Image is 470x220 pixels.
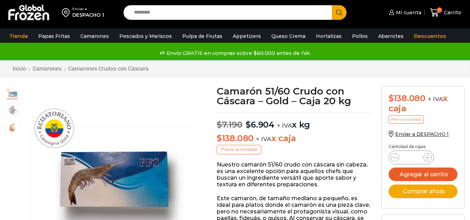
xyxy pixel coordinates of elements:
span: Caja camarón [6,104,19,117]
p: Precio al contado [217,145,261,154]
a: Enviar a DESPACHO 1 [389,131,449,137]
a: Appetizers [229,30,264,43]
div: x caja [389,93,457,114]
span: $ [217,120,222,130]
a: Tienda [6,30,31,43]
p: x kg [217,113,371,130]
span: Carrito [442,9,461,16]
a: Camarones [32,65,62,72]
a: Pescados y Mariscos [116,30,175,43]
span: + IVA [256,136,271,142]
span: camaron-con-cascara [6,121,19,135]
a: Abarrotes [375,30,407,43]
span: Mi cuenta [394,9,421,16]
p: Nuestro camarón 51/60 crudo con cáscara sin cabeza, es una excelente opción para aquellos chefs q... [217,161,371,188]
span: $ [389,93,394,103]
a: Pollos [349,30,371,43]
button: Agregar al carrito [389,168,457,181]
span: 0 [437,7,442,13]
a: Inicio [12,65,26,72]
span: $ [217,133,222,143]
span: $ [246,120,251,130]
button: Search button [332,5,346,20]
bdi: 6.904 [246,120,274,130]
span: Enviar a DESPACHO 1 [395,131,449,137]
p: Precio al contado [389,115,424,124]
a: 0 Carrito [428,5,463,21]
a: Mi cuenta [387,6,421,19]
div: DESPACHO 1 [72,11,104,18]
div: Enviar a [72,7,104,11]
bdi: 138.080 [389,93,425,103]
bdi: 138.080 [217,133,254,143]
a: Descuentos [411,30,449,43]
a: Papas Fritas [35,30,73,43]
span: camarón ecuatoriano [6,87,19,100]
a: Queso Crema [268,30,309,43]
p: x caja [217,133,371,144]
h1: Camarón 51/60 Crudo con Cáscara – Gold – Caja 20 kg [217,86,371,106]
a: Camarones [77,30,112,43]
span: + IVA [428,96,443,103]
img: address-field-icon.svg [62,7,72,18]
nav: Breadcrumb [12,65,149,72]
input: Product quantity [405,153,418,162]
a: Hortalizas [312,30,345,43]
button: Comprar ahora [389,185,457,198]
a: Pulpa de Frutas [179,30,226,43]
p: Cantidad de cajas [389,144,457,149]
span: + IVA [277,122,292,129]
bdi: 7.190 [217,120,242,130]
a: Camarones Crudos con Cáscara [68,65,149,72]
